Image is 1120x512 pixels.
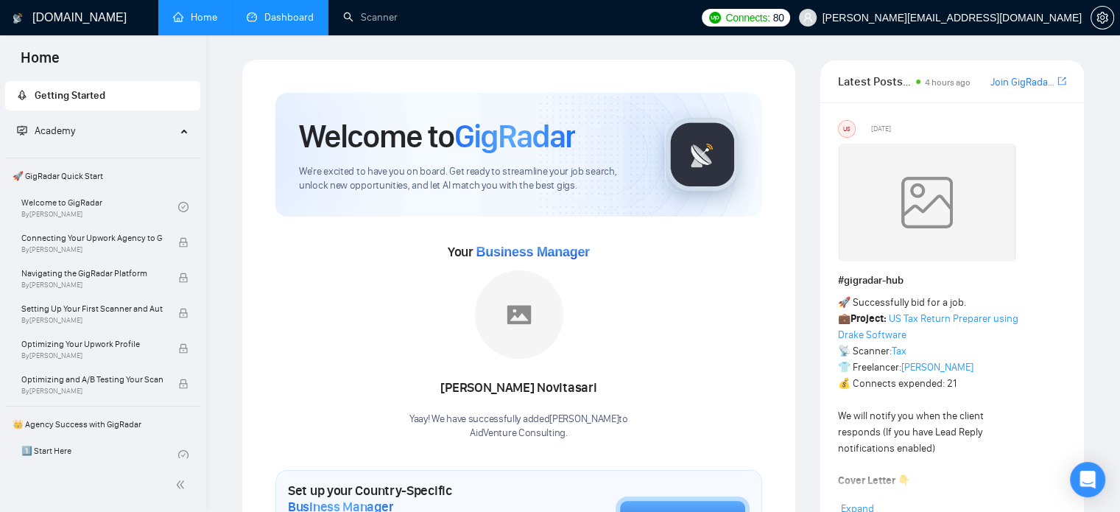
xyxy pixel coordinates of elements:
span: lock [178,343,189,354]
span: lock [178,273,189,283]
span: lock [178,237,189,248]
img: placeholder.png [475,270,563,359]
a: setting [1091,12,1114,24]
a: Tax [892,345,906,357]
span: Latest Posts from the GigRadar Community [838,72,912,91]
span: lock [178,379,189,389]
span: rocket [17,90,27,100]
span: export [1057,75,1066,87]
div: [PERSON_NAME] Novitasari [409,376,628,401]
span: By [PERSON_NAME] [21,281,163,290]
span: user [803,13,813,23]
span: setting [1091,12,1113,24]
span: Your [448,244,590,260]
a: 1️⃣ Start Here [21,439,178,471]
a: Join GigRadar Slack Community [990,74,1054,91]
a: US Tax Return Preparer using Drake Software [838,312,1018,341]
span: By [PERSON_NAME] [21,316,163,325]
h1: Welcome to [299,116,575,156]
span: Academy [35,125,75,137]
li: Getting Started [5,81,200,111]
span: Connects: [725,10,769,26]
span: We're excited to have you on board. Get ready to streamline your job search, unlock new opportuni... [299,165,641,193]
span: Navigating the GigRadar Platform [21,266,163,281]
span: Optimizing and A/B Testing Your Scanner for Better Results [21,372,163,387]
span: By [PERSON_NAME] [21,245,163,254]
img: weqQh+iSagEgQAAAABJRU5ErkJggg== [839,144,1015,262]
span: 👑 Agency Success with GigRadar [7,410,199,439]
span: check-circle [178,450,189,460]
span: Setting Up Your First Scanner and Auto-Bidder [21,301,163,316]
button: setting [1091,6,1114,29]
div: US [839,121,855,137]
span: Academy [17,125,75,137]
span: 80 [773,10,784,26]
a: Welcome to GigRadarBy[PERSON_NAME] [21,191,178,223]
span: Connecting Your Upwork Agency to GigRadar [21,231,163,245]
span: check-circle [178,202,189,212]
span: fund-projection-screen [17,125,27,136]
a: export [1057,74,1066,88]
a: searchScanner [343,11,398,24]
img: upwork-logo.png [709,12,721,24]
strong: Cover Letter 👇 [838,474,910,487]
span: 4 hours ago [925,77,971,88]
a: dashboardDashboard [247,11,314,24]
img: logo [13,7,23,30]
span: By [PERSON_NAME] [21,351,163,360]
span: Home [9,47,71,78]
h1: # gigradar-hub [838,273,1066,289]
span: GigRadar [454,116,575,156]
span: double-left [175,477,190,492]
span: Business Manager [476,245,589,259]
span: lock [178,308,189,318]
span: 🚀 GigRadar Quick Start [7,161,199,191]
a: homeHome [173,11,217,24]
div: Open Intercom Messenger [1070,462,1105,497]
span: By [PERSON_NAME] [21,387,163,396]
a: [PERSON_NAME] [901,361,973,374]
div: Yaay! We have successfully added [PERSON_NAME] to [409,413,628,441]
span: [DATE] [871,122,891,136]
img: gigradar-logo.png [666,118,739,192]
span: Optimizing Your Upwork Profile [21,337,163,351]
span: Getting Started [35,89,105,102]
strong: Project: [850,312,887,325]
p: AidVenture Consulting . [409,427,628,441]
